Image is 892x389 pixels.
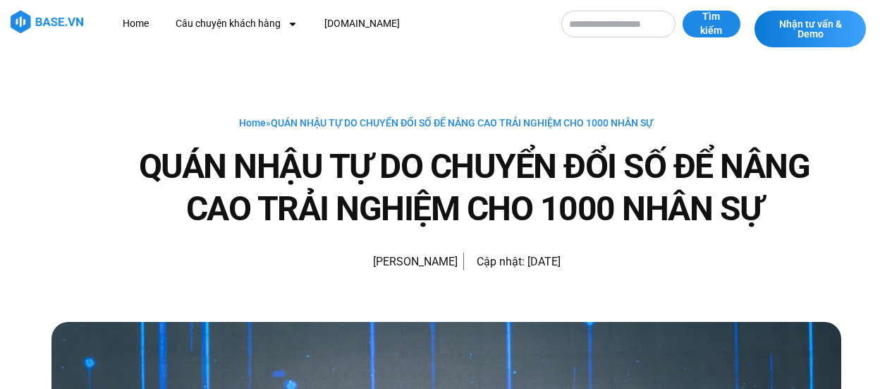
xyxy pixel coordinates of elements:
[527,255,561,268] time: [DATE]
[314,11,410,37] a: [DOMAIN_NAME]
[165,11,308,37] a: Câu chuyện khách hàng
[112,11,548,37] nav: Menu
[477,255,525,268] span: Cập nhật:
[754,11,866,47] a: Nhận tư vấn & Demo
[108,145,841,230] h1: QUÁN NHẬU TỰ DO CHUYỂN ĐỔI SỐ ĐỂ NÂNG CAO TRẢI NGHIỆM CHO 1000 NHÂN SỰ
[239,117,653,128] span: »
[112,11,159,37] a: Home
[271,117,653,128] span: QUÁN NHẬU TỰ DO CHUYỂN ĐỔI SỐ ĐỂ NÂNG CAO TRẢI NGHIỆM CHO 1000 NHÂN SỰ
[697,10,726,37] span: Tìm kiếm
[239,117,266,128] a: Home
[332,244,458,280] a: Picture of Đoàn Đức [PERSON_NAME]
[366,252,458,272] span: [PERSON_NAME]
[769,19,852,39] span: Nhận tư vấn & Demo
[683,11,740,37] button: Tìm kiếm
